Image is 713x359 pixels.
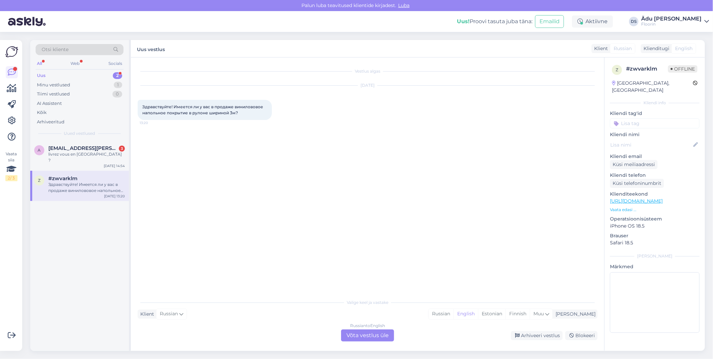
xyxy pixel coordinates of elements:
a: [URL][DOMAIN_NAME] [610,198,663,204]
div: Vestlus algas [138,68,598,74]
div: [PERSON_NAME] [553,311,596,318]
div: Blokeeri [565,331,598,340]
div: Estonian [478,309,506,319]
span: Muu [533,311,544,317]
button: Emailid [535,15,564,28]
p: Kliendi nimi [610,131,700,138]
div: Võta vestlus üle [341,329,394,342]
div: Floorin [641,22,702,27]
div: [DATE] 13:20 [104,194,125,199]
div: [GEOGRAPHIC_DATA], [GEOGRAPHIC_DATA] [612,80,693,94]
div: Arhiveeritud [37,119,64,125]
div: Uus [37,72,46,79]
span: Otsi kliente [42,46,68,53]
p: Vaata edasi ... [610,207,700,213]
div: DS [629,17,638,26]
p: Kliendi email [610,153,700,160]
input: Lisa tag [610,118,700,128]
div: English [454,309,478,319]
div: Socials [107,59,124,68]
p: Safari 18.5 [610,239,700,246]
img: Askly Logo [5,45,18,58]
div: Proovi tasuta juba täna: [457,17,532,26]
p: Brauser [610,232,700,239]
div: AI Assistent [37,100,62,107]
div: 2 [113,72,122,79]
p: iPhone OS 18.5 [610,223,700,230]
div: 1 [114,82,122,88]
div: Vaata siia [5,151,17,181]
div: Valige keel ja vastake [138,300,598,306]
span: Russian [160,310,178,318]
p: Kliendi tag'id [610,110,700,117]
p: Kliendi telefon [610,172,700,179]
div: Finnish [506,309,530,319]
div: Aktiivne [572,15,613,28]
div: Russian to English [350,323,385,329]
div: Küsi meiliaadressi [610,160,658,169]
div: livrez vous en [GEOGRAPHIC_DATA] ? [48,151,125,163]
div: Arhiveeri vestlus [511,331,563,340]
div: 2 / 3 [5,175,17,181]
div: 0 [112,91,122,97]
div: [PERSON_NAME] [610,253,700,259]
span: 13:20 [140,120,165,125]
div: 3 [119,146,125,152]
div: Здравствуйте! Имеется ли у вас в продаже винилововое напольное покрытие в рулоне шириной 3м? [48,182,125,194]
div: Kliendi info [610,100,700,106]
div: Ädu [PERSON_NAME] [641,16,702,22]
div: [DATE] [138,82,598,88]
span: Luba [396,2,412,8]
div: # zwvarklm [626,65,668,73]
div: Klient [591,45,608,52]
div: Web [69,59,81,68]
div: [DATE] 14:54 [104,163,125,168]
div: Klienditugi [641,45,669,52]
p: Klienditeekond [610,191,700,198]
span: English [675,45,693,52]
div: Klient [138,311,154,318]
span: Russian [614,45,632,52]
input: Lisa nimi [610,141,692,149]
span: #zwvarklm [48,175,78,182]
a: Ädu [PERSON_NAME]Floorin [641,16,709,27]
p: Operatsioonisüsteem [610,215,700,223]
span: a [38,148,41,153]
div: Kõik [37,109,47,116]
span: ab.benoit.ab@gmail.com [48,145,118,151]
span: Uued vestlused [64,130,95,136]
label: Uus vestlus [137,44,165,53]
div: Küsi telefoninumbrit [610,179,664,188]
div: All [36,59,43,68]
span: Здравствуйте! Имеется ли у вас в продаже винилововое напольное покрытие в рулоне шириной 3м? [142,104,264,115]
span: Offline [668,65,698,73]
div: Russian [429,309,454,319]
b: Uus! [457,18,470,25]
div: Minu vestlused [37,82,70,88]
p: Märkmed [610,263,700,270]
span: z [38,178,41,183]
span: z [616,67,618,72]
div: Tiimi vestlused [37,91,70,97]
